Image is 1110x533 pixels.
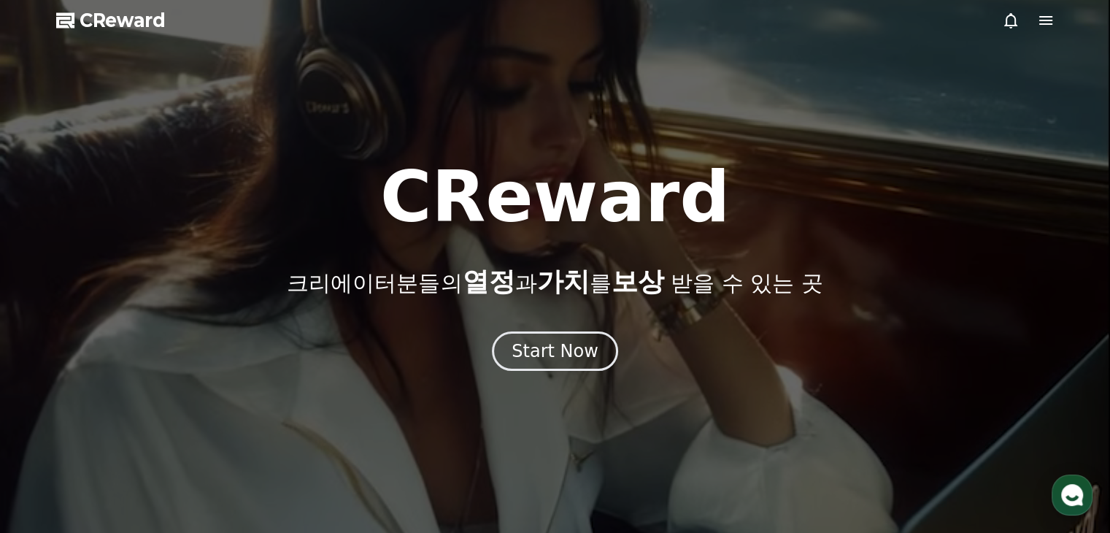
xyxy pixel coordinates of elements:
[492,331,618,371] button: Start Now
[46,434,55,445] span: 홈
[287,267,822,296] p: 크리에이터분들의 과 를 받을 수 있는 곳
[611,266,663,296] span: 보상
[462,266,514,296] span: 열정
[56,9,166,32] a: CReward
[492,346,618,360] a: Start Now
[96,412,188,448] a: 대화
[134,434,151,446] span: 대화
[536,266,589,296] span: 가치
[80,9,166,32] span: CReward
[226,434,243,445] span: 설정
[380,162,730,232] h1: CReward
[188,412,280,448] a: 설정
[512,340,598,363] div: Start Now
[4,412,96,448] a: 홈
